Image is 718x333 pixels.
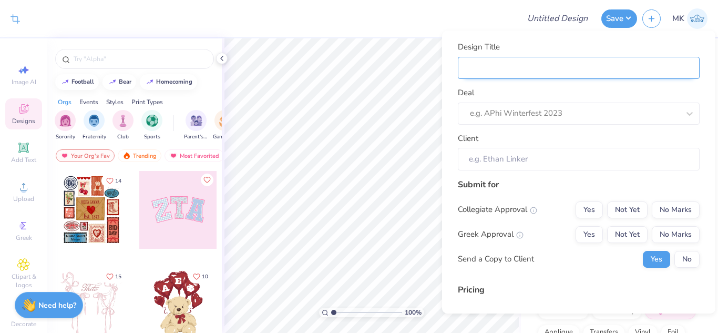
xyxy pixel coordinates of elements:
[141,110,162,141] div: filter for Sports
[576,226,603,243] button: Yes
[83,110,106,141] div: filter for Fraternity
[122,152,131,159] img: trending.gif
[458,284,700,296] div: Pricing
[601,9,637,28] button: Save
[458,87,474,99] label: Deal
[106,97,124,107] div: Styles
[55,110,76,141] div: filter for Sorority
[12,78,36,86] span: Image AI
[83,110,106,141] button: filter button
[83,133,106,141] span: Fraternity
[61,79,69,85] img: trend_line.gif
[59,115,71,127] img: Sorority Image
[112,110,134,141] button: filter button
[458,148,700,170] input: e.g. Ethan Linker
[117,115,129,127] img: Club Image
[184,133,208,141] span: Parent's Weekend
[140,74,197,90] button: homecoming
[213,110,237,141] div: filter for Game Day
[144,133,160,141] span: Sports
[674,251,700,268] button: No
[13,195,34,203] span: Upload
[58,97,71,107] div: Orgs
[11,156,36,164] span: Add Text
[16,234,32,242] span: Greek
[115,178,121,184] span: 14
[202,274,208,279] span: 10
[101,174,126,188] button: Like
[184,110,208,141] div: filter for Parent's Weekend
[201,174,213,186] button: Like
[146,115,158,127] img: Sports Image
[405,308,422,317] span: 100 %
[458,228,524,240] div: Greek Approval
[165,149,224,162] div: Most Favorited
[115,274,121,279] span: 15
[117,133,129,141] span: Club
[112,110,134,141] div: filter for Club
[458,253,534,265] div: Send a Copy to Client
[687,8,707,29] img: Muskan Kumari
[643,251,670,268] button: Yes
[73,54,207,64] input: Try "Alpha"
[38,300,76,310] strong: Need help?
[188,269,213,284] button: Like
[519,8,596,29] input: Untitled Design
[458,204,537,216] div: Collegiate Approval
[169,152,178,159] img: most_fav.gif
[672,13,684,25] span: MK
[71,79,94,85] div: football
[79,97,98,107] div: Events
[213,133,237,141] span: Game Day
[12,117,35,125] span: Designs
[458,41,500,53] label: Design Title
[607,226,648,243] button: Not Yet
[141,110,162,141] button: filter button
[55,74,99,90] button: football
[5,273,42,289] span: Clipart & logos
[119,79,131,85] div: bear
[56,133,75,141] span: Sorority
[652,201,700,218] button: No Marks
[576,201,603,218] button: Yes
[213,110,237,141] button: filter button
[190,115,202,127] img: Parent's Weekend Image
[11,320,36,328] span: Decorate
[102,74,136,90] button: bear
[108,79,117,85] img: trend_line.gif
[607,201,648,218] button: Not Yet
[156,79,192,85] div: homecoming
[458,178,700,191] div: Submit for
[458,133,478,145] label: Client
[146,79,154,85] img: trend_line.gif
[55,110,76,141] button: filter button
[88,115,100,127] img: Fraternity Image
[56,149,115,162] div: Your Org's Fav
[101,269,126,284] button: Like
[184,110,208,141] button: filter button
[652,226,700,243] button: No Marks
[672,8,707,29] a: MK
[131,97,163,107] div: Print Types
[118,149,161,162] div: Trending
[60,152,69,159] img: most_fav.gif
[219,115,231,127] img: Game Day Image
